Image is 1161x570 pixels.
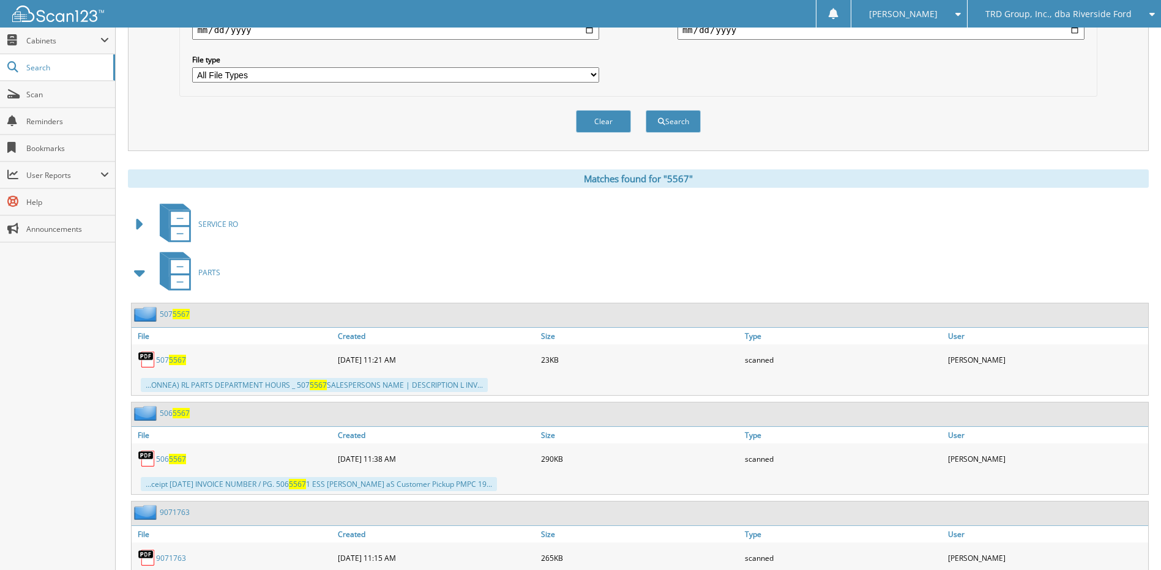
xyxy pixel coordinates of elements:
a: Created [335,526,538,542]
a: Size [538,328,741,344]
div: [PERSON_NAME] [945,347,1148,372]
a: Size [538,427,741,443]
a: Type [742,526,945,542]
a: 9071763 [160,507,190,517]
a: Created [335,328,538,344]
div: [PERSON_NAME] [945,546,1148,570]
a: 9071763 [156,553,186,563]
span: Scan [26,89,109,100]
div: [PERSON_NAME] [945,446,1148,471]
span: PARTS [198,267,220,278]
a: 5075567 [160,309,190,319]
a: 5075567 [156,355,186,365]
span: [PERSON_NAME] [869,10,938,18]
div: Matches found for "5567" [128,169,1149,188]
div: scanned [742,446,945,471]
div: [DATE] 11:38 AM [335,446,538,471]
div: scanned [742,347,945,372]
img: scan123-logo-white.svg [12,6,104,22]
span: Search [26,62,107,73]
img: PDF.png [138,450,156,468]
span: TRD Group, Inc., dba Riverside Ford [985,10,1132,18]
img: PDF.png [138,549,156,567]
span: Announcements [26,224,109,234]
span: Help [26,197,109,207]
a: Size [538,526,741,542]
a: User [945,328,1148,344]
div: [DATE] 11:15 AM [335,546,538,570]
img: PDF.png [138,350,156,369]
input: start [192,20,599,40]
a: 5065567 [160,408,190,418]
div: 23KB [538,347,741,372]
span: 5567 [173,408,190,418]
a: SERVICE RO [152,200,238,248]
div: ...ONNEA) RL PARTS DEPARTMENT HOURS _ 507 SALESPERSONS NAME | DESCRIPTION L INV... [141,378,488,392]
a: File [132,427,335,443]
img: folder2.png [134,405,160,421]
a: User [945,427,1148,443]
span: SERVICE RO [198,219,238,229]
span: 5567 [173,309,190,319]
a: File [132,328,335,344]
span: 5567 [169,454,186,464]
button: Clear [576,110,631,133]
a: PARTS [152,248,220,297]
a: Type [742,328,945,344]
span: Bookmarks [26,143,109,154]
div: [DATE] 11:21 AM [335,347,538,372]
span: 5567 [169,355,186,365]
span: 5567 [289,479,306,489]
a: Type [742,427,945,443]
a: Created [335,427,538,443]
div: ...ceipt [DATE] INVOICE NUMBER / PG. 506 1 ESS [PERSON_NAME] aS Customer Pickup PMPC 19... [141,477,497,491]
div: 265KB [538,546,741,570]
img: folder2.png [134,306,160,322]
iframe: Chat Widget [1100,511,1161,570]
a: File [132,526,335,542]
div: scanned [742,546,945,570]
div: 290KB [538,446,741,471]
span: 5567 [310,380,327,390]
button: Search [646,110,701,133]
a: 5065567 [156,454,186,464]
span: User Reports [26,170,100,180]
img: folder2.png [134,505,160,520]
span: Cabinets [26,35,100,46]
span: Reminders [26,116,109,127]
label: File type [192,54,599,65]
a: User [945,526,1148,542]
input: end [678,20,1084,40]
